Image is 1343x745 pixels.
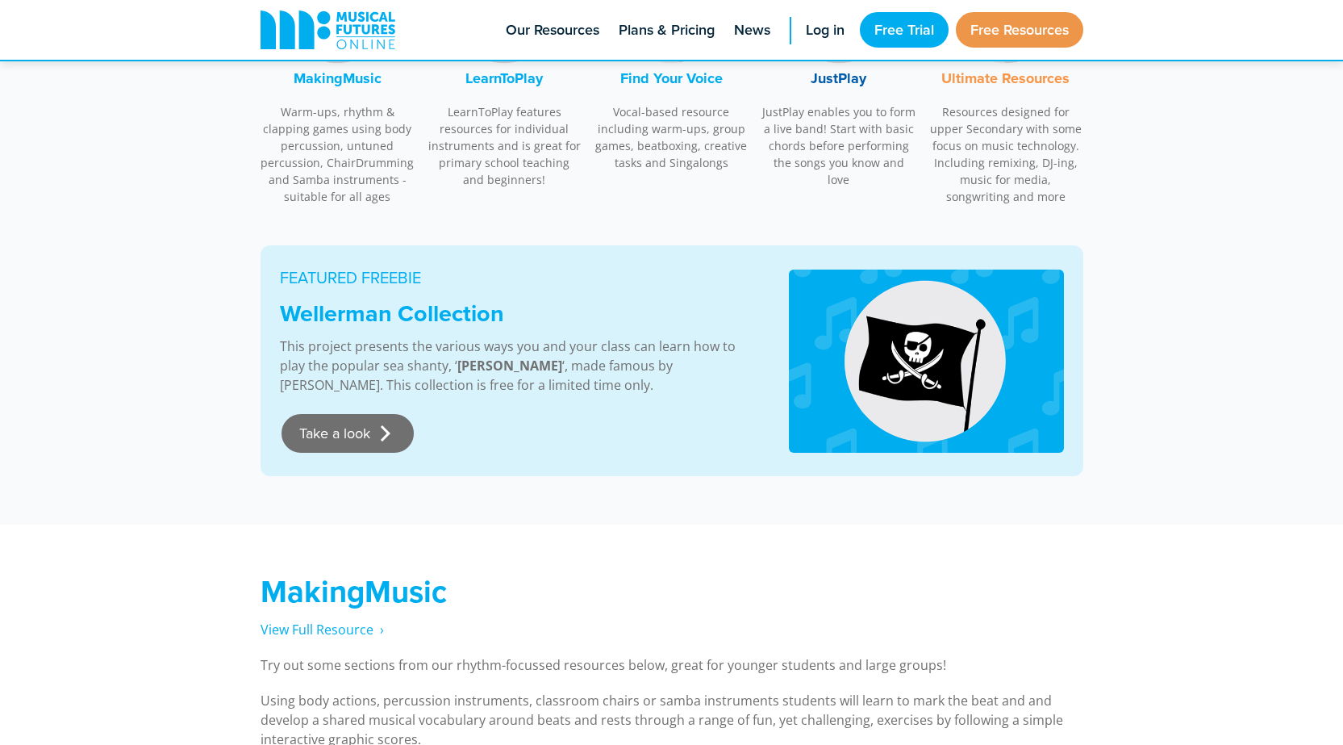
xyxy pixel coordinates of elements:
p: JustPlay enables you to form a live band! Start with basic chords before performing the songs you... [761,103,916,188]
a: View Full Resource‎‏‏‎ ‎ › [261,621,384,639]
strong: MakingMusic [261,569,447,613]
p: Resources designed for upper Secondary with some focus on music technology. Including remixing, D... [928,103,1083,205]
p: Try out some sections from our rhythm-focussed resources below, great for younger students and la... [261,655,1083,675]
a: Take a look [282,414,414,453]
span: News [734,19,770,41]
a: Free Resources [956,12,1083,48]
strong: [PERSON_NAME] [457,357,562,375]
p: Vocal-based resource including warm-ups, group games, beatboxing, creative tasks and Singalongs [594,103,749,171]
strong: Wellerman Collection [280,296,504,330]
a: Free Trial [860,12,949,48]
font: Find Your Voice [620,68,723,89]
span: View Full Resource‎‏‏‎ ‎ › [261,621,384,638]
font: MakingMusic [294,68,382,89]
p: This project presents the various ways you and your class can learn how to play the popular sea s... [280,337,750,395]
span: Log in [806,19,845,41]
span: Our Resources [506,19,599,41]
font: Ultimate Resources [941,68,1070,89]
p: FEATURED FREEBIE [280,266,750,290]
span: Plans & Pricing [619,19,715,41]
p: Warm-ups, rhythm & clapping games using body percussion, untuned percussion, ChairDrumming and Sa... [261,103,415,205]
font: JustPlay [811,68,866,89]
font: LearnToPlay [465,68,543,89]
p: LearnToPlay features resources for individual instruments and is great for primary school teachin... [428,103,582,188]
